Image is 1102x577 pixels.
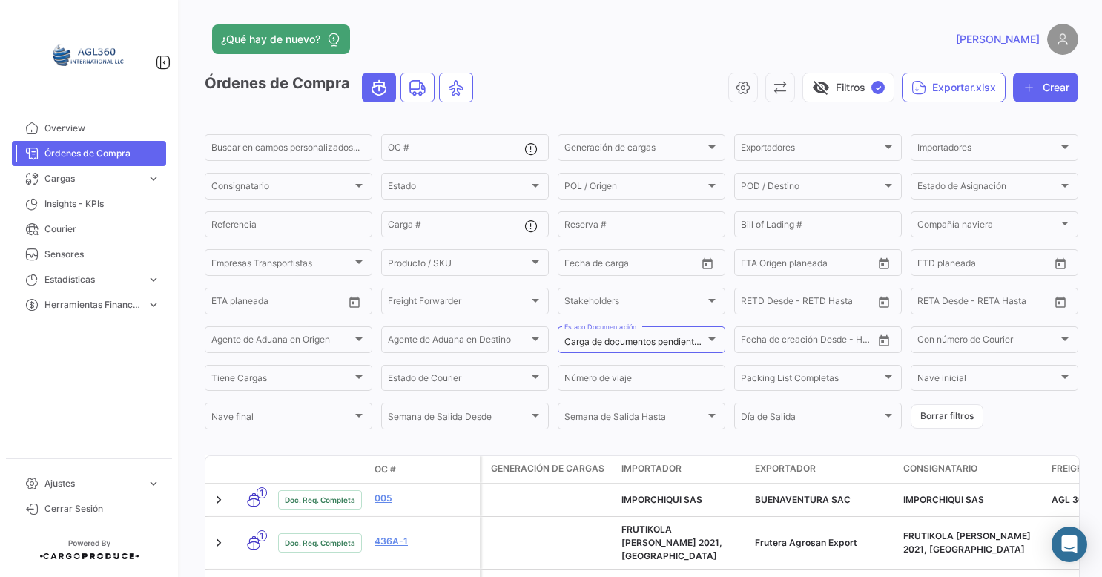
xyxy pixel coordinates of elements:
[343,291,366,313] button: Open calendar
[52,18,126,92] img: 64a6efb6-309f-488a-b1f1-3442125ebd42.png
[375,463,396,476] span: OC #
[211,414,352,424] span: Nave final
[375,535,474,548] a: 436A-1
[1013,73,1078,102] button: Crear
[257,530,267,541] span: 1
[741,298,768,309] input: Desde
[12,191,166,217] a: Insights - KPIs
[211,492,226,507] a: Expand/Collapse Row
[388,183,529,194] span: Estado
[917,260,944,270] input: Desde
[755,537,857,548] span: Frutera Agrosan Export
[12,116,166,141] a: Overview
[903,462,977,475] span: Consignatario
[212,24,350,54] button: ¿Qué hay de nuevo?
[363,73,395,102] button: Ocean
[778,337,841,347] input: Hasta
[778,298,841,309] input: Hasta
[778,260,841,270] input: Hasta
[369,457,480,482] datatable-header-cell: OC #
[388,375,529,386] span: Estado de Courier
[388,260,529,270] span: Producto / SKU
[871,81,885,94] span: ✓
[211,260,352,270] span: Empresas Transportistas
[564,145,705,155] span: Generación de cargas
[902,73,1006,102] button: Exportar.xlsx
[741,375,882,386] span: Packing List Completas
[616,456,749,483] datatable-header-cell: Importador
[917,183,1058,194] span: Estado de Asignación
[621,494,702,505] span: IMPORCHIQUI SAS
[211,337,352,347] span: Agente de Aduana en Origen
[812,79,830,96] span: visibility_off
[44,477,141,490] span: Ajustes
[44,298,141,311] span: Herramientas Financieras
[248,298,311,309] input: Hasta
[564,260,591,270] input: Desde
[755,462,816,475] span: Exportador
[147,172,160,185] span: expand_more
[44,273,141,286] span: Estadísticas
[564,183,705,194] span: POL / Origen
[211,535,226,550] a: Expand/Collapse Row
[375,492,474,505] a: 005
[1049,291,1072,313] button: Open calendar
[741,145,882,155] span: Exportadores
[44,122,160,135] span: Overview
[802,73,894,102] button: visibility_offFiltros✓
[388,298,529,309] span: Freight Forwarder
[211,375,352,386] span: Tiene Cargas
[741,260,768,270] input: Desde
[147,273,160,286] span: expand_more
[911,404,983,429] button: Borrar filtros
[44,502,160,515] span: Cerrar Sesión
[1049,252,1072,274] button: Open calendar
[12,141,166,166] a: Órdenes de Compra
[1052,527,1087,562] div: Abrir Intercom Messenger
[954,260,1017,270] input: Hasta
[388,414,529,424] span: Semana de Salida Desde
[1047,24,1078,55] img: placeholder-user.png
[44,248,160,261] span: Sensores
[564,414,705,424] span: Semana de Salida Hasta
[285,537,355,549] span: Doc. Req. Completa
[388,337,529,347] span: Agente de Aduana en Destino
[12,242,166,267] a: Sensores
[272,464,369,475] datatable-header-cell: Estado Doc.
[741,337,768,347] input: Desde
[44,172,141,185] span: Cargas
[696,252,719,274] button: Open calendar
[621,524,722,561] span: FRUTIKOLA JP KARACAS 2021, CA
[440,73,472,102] button: Air
[147,477,160,490] span: expand_more
[917,337,1058,347] span: Con número de Courier
[491,462,604,475] span: Generación de cargas
[211,183,352,194] span: Consignatario
[482,456,616,483] datatable-header-cell: Generación de cargas
[917,222,1058,232] span: Compañía naviera
[211,298,238,309] input: Desde
[44,147,160,160] span: Órdenes de Compra
[749,456,897,483] datatable-header-cell: Exportador
[564,298,705,309] span: Stakeholders
[741,183,882,194] span: POD / Destino
[873,291,895,313] button: Open calendar
[235,464,272,475] datatable-header-cell: Modo de Transporte
[285,494,355,506] span: Doc. Req. Completa
[12,217,166,242] a: Courier
[873,329,895,352] button: Open calendar
[954,298,1017,309] input: Hasta
[917,145,1058,155] span: Importadores
[44,222,160,236] span: Courier
[221,32,320,47] span: ¿Qué hay de nuevo?
[917,375,1058,386] span: Nave inicial
[741,414,882,424] span: Día de Salida
[755,494,851,505] span: BUENAVENTURA SAC
[873,252,895,274] button: Open calendar
[897,456,1046,483] datatable-header-cell: Consignatario
[956,32,1040,47] span: [PERSON_NAME]
[621,462,682,475] span: Importador
[257,487,267,498] span: 1
[205,73,478,102] h3: Órdenes de Compra
[401,73,434,102] button: Land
